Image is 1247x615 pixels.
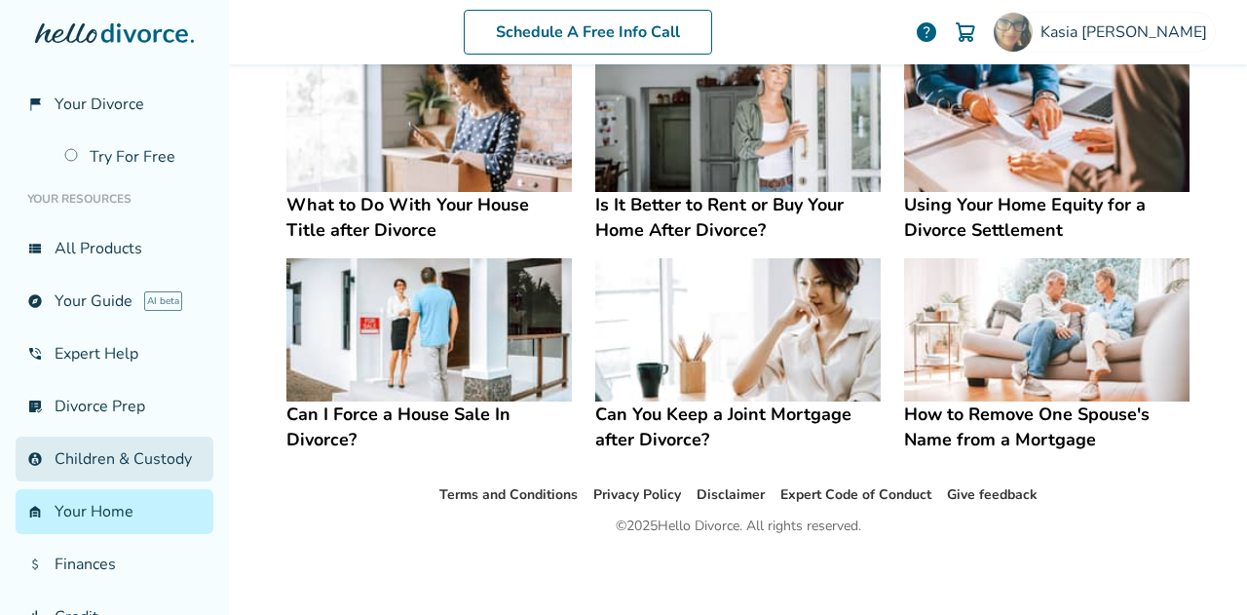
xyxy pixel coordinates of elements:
[697,483,765,507] li: Disclaimer
[904,258,1190,402] img: How to Remove One Spouse's Name from a Mortgage
[286,49,572,192] img: What to Do With Your House Title after Divorce
[286,192,572,243] h4: What to Do With Your House Title after Divorce
[904,49,1190,192] img: Using Your Home Equity for a Divorce Settlement
[904,192,1190,243] h4: Using Your Home Equity for a Divorce Settlement
[286,402,572,452] h4: Can I Force a House Sale In Divorce?
[954,20,977,44] img: Cart
[144,291,182,311] span: AI beta
[915,20,938,44] a: help
[27,241,43,256] span: view_list
[904,258,1190,452] a: How to Remove One Spouse's Name from a MortgageHow to Remove One Spouse's Name from a Mortgage
[27,451,43,467] span: account_child
[27,399,43,414] span: list_alt_check
[53,135,213,179] a: Try For Free
[286,258,572,452] a: Can I Force a House Sale In Divorce?Can I Force a House Sale In Divorce?
[27,557,43,572] span: attach_money
[16,489,213,534] a: garage_homeYour Home
[947,483,1038,507] li: Give feedback
[593,485,681,504] a: Privacy Policy
[16,384,213,429] a: list_alt_checkDivorce Prep
[16,179,213,218] li: Your Resources
[464,10,712,55] a: Schedule A Free Info Call
[1040,21,1215,43] span: Kasia [PERSON_NAME]
[286,258,572,402] img: Can I Force a House Sale In Divorce?
[286,49,572,243] a: What to Do With Your House Title after DivorceWhat to Do With Your House Title after Divorce
[27,504,43,519] span: garage_home
[1150,521,1247,615] iframe: Chat Widget
[16,226,213,271] a: view_listAll Products
[27,96,43,112] span: flag_2
[595,402,881,452] h4: Can You Keep a Joint Mortgage after Divorce?
[16,82,213,127] a: flag_2Your Divorce
[595,49,881,192] img: Is It Better to Rent or Buy Your Home After Divorce?
[616,515,861,538] div: © 2025 Hello Divorce. All rights reserved.
[595,192,881,243] h4: Is It Better to Rent or Buy Your Home After Divorce?
[16,542,213,587] a: attach_moneyFinances
[994,13,1033,52] img: Kasia Williams
[55,94,144,115] span: Your Divorce
[16,279,213,324] a: exploreYour GuideAI beta
[439,485,578,504] a: Terms and Conditions
[27,346,43,362] span: phone_in_talk
[27,293,43,309] span: explore
[904,49,1190,243] a: Using Your Home Equity for a Divorce SettlementUsing Your Home Equity for a Divorce Settlement
[595,49,881,243] a: Is It Better to Rent or Buy Your Home After Divorce?Is It Better to Rent or Buy Your Home After D...
[904,402,1190,452] h4: How to Remove One Spouse's Name from a Mortgage
[16,331,213,376] a: phone_in_talkExpert Help
[780,485,931,504] a: Expert Code of Conduct
[16,437,213,481] a: account_childChildren & Custody
[595,258,881,452] a: Can You Keep a Joint Mortgage after Divorce?Can You Keep a Joint Mortgage after Divorce?
[595,258,881,402] img: Can You Keep a Joint Mortgage after Divorce?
